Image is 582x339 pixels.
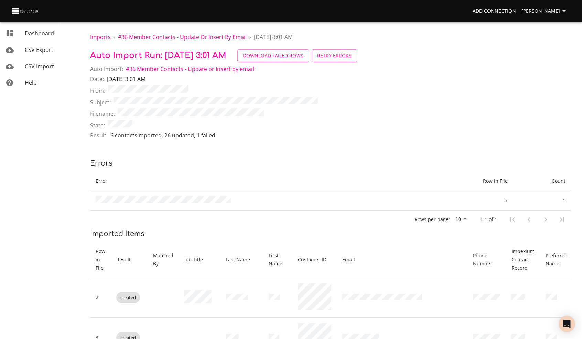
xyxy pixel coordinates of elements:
a: Add Connection [470,5,519,18]
span: Imported Items [90,230,144,238]
span: CSV Import [25,63,54,70]
a: #36 Member Contacts - Update or Insert by email [118,33,247,41]
div: Open Intercom Messenger [559,316,575,332]
td: 2 [90,278,111,318]
span: Subject: [90,98,111,106]
li: › [249,33,251,41]
th: Email [337,242,467,278]
button: Download Failed Rows [237,49,309,62]
th: Row in File [90,242,111,278]
button: Retry Errors [312,49,357,62]
span: Auto Import: [90,65,123,73]
td: 7 [455,191,513,211]
span: [DATE] 3:01 AM [254,33,293,41]
th: Customer ID [292,242,337,278]
td: 1 [513,191,571,211]
th: Result [111,242,148,278]
span: [PERSON_NAME] [521,7,568,15]
span: State: [90,121,105,129]
th: Last Name [220,242,263,278]
span: # 36 Member Contacts - Update or Insert by email [126,65,254,73]
span: CSV Export [25,46,53,54]
p: [DATE] 3:01 AM [107,75,145,83]
p: 1-1 of 1 [480,216,497,223]
span: Date: [90,75,104,83]
th: First Name [263,242,292,278]
th: Impexium Contact Record [506,242,540,278]
a: Imports [90,33,111,41]
th: Preferred Name [540,242,573,278]
th: Count [513,171,571,191]
th: Matched By: [148,242,179,278]
span: Result: [90,131,108,139]
span: Filename: [90,110,115,118]
span: created [116,294,140,301]
span: Retry Errors [317,52,352,60]
button: [PERSON_NAME] [519,5,571,18]
span: Help [25,79,37,87]
li: › [114,33,115,41]
a: #36 Member Contacts - Update or Insert by email [126,65,254,73]
th: Phone Number [467,242,506,278]
p: Rows per page: [414,216,450,223]
th: Row in File [455,171,513,191]
span: Add Connection [473,7,516,15]
img: CSV Loader [11,6,40,16]
span: Dashboard [25,30,54,37]
div: 10 [453,214,469,225]
p: 6 contacts imported , 26 updated , 1 failed [110,131,215,139]
th: Error [90,171,455,191]
span: Errors [90,159,112,167]
span: Auto Import Run: [DATE] 3:01 AM [90,51,226,60]
span: # 36 Member Contacts - Update or Insert by email [118,33,247,41]
span: From: [90,87,105,95]
th: Job Title [179,242,220,278]
span: Download Failed Rows [243,52,303,60]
